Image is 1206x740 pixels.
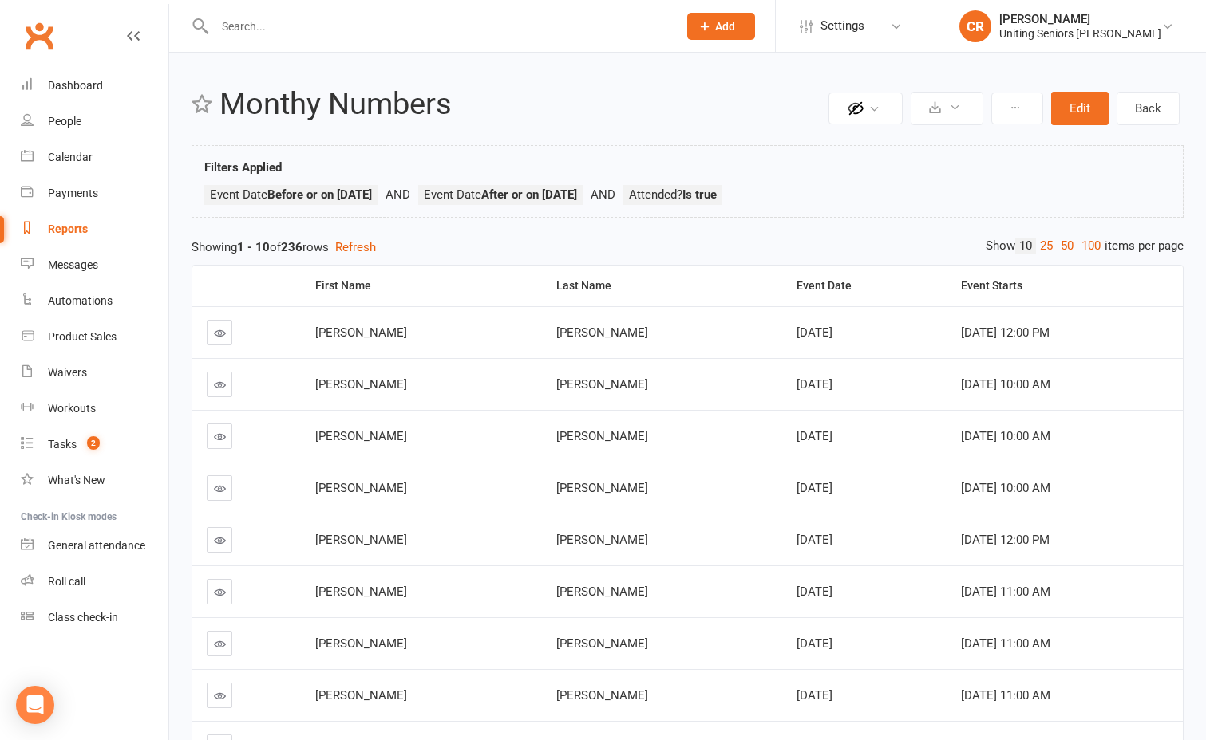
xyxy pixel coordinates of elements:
[687,13,755,40] button: Add
[481,187,577,202] strong: After or on [DATE]
[48,187,98,199] div: Payments
[797,533,832,547] span: [DATE]
[21,104,168,140] a: People
[961,688,1050,703] span: [DATE] 11:00 AM
[315,533,407,547] span: [PERSON_NAME]
[797,325,832,340] span: [DATE]
[21,175,168,211] a: Payments
[986,238,1184,254] div: Show items per page
[556,481,648,495] span: [PERSON_NAME]
[48,402,96,415] div: Workouts
[797,585,832,599] span: [DATE]
[999,12,1161,26] div: [PERSON_NAME]
[48,258,98,271] div: Messages
[961,533,1050,547] span: [DATE] 12:00 PM
[556,280,770,292] div: Last Name
[204,160,282,175] strong: Filters Applied
[556,688,648,703] span: [PERSON_NAME]
[21,211,168,247] a: Reports
[715,20,735,33] span: Add
[21,247,168,283] a: Messages
[21,564,168,600] a: Roll call
[961,377,1050,392] span: [DATE] 10:00 AM
[315,481,407,495] span: [PERSON_NAME]
[48,575,85,588] div: Roll call
[629,187,717,202] span: Attended?
[315,636,407,651] span: [PERSON_NAME]
[315,585,407,599] span: [PERSON_NAME]
[315,688,407,703] span: [PERSON_NAME]
[21,528,168,564] a: General attendance kiosk mode
[315,429,407,443] span: [PERSON_NAME]
[961,280,1170,292] div: Event Starts
[48,330,117,343] div: Product Sales
[21,283,168,319] a: Automations
[556,585,648,599] span: [PERSON_NAME]
[961,481,1050,495] span: [DATE] 10:00 AM
[961,585,1050,599] span: [DATE] 11:00 AM
[48,79,103,92] div: Dashboard
[1036,238,1057,254] a: 25
[556,377,648,392] span: [PERSON_NAME]
[48,438,77,451] div: Tasks
[48,222,88,235] div: Reports
[48,611,118,624] div: Class check-in
[961,636,1050,651] span: [DATE] 11:00 AM
[797,377,832,392] span: [DATE]
[961,325,1050,340] span: [DATE] 12:00 PM
[797,429,832,443] span: [DATE]
[21,391,168,427] a: Workouts
[48,366,87,379] div: Waivers
[237,240,270,254] strong: 1 - 10
[556,636,648,651] span: [PERSON_NAME]
[267,187,372,202] strong: Before or on [DATE]
[219,88,824,121] h2: Monthy Numbers
[16,686,54,724] div: Open Intercom Messenger
[192,238,1184,257] div: Showing of rows
[797,481,832,495] span: [DATE]
[19,16,59,56] a: Clubworx
[281,240,302,254] strong: 236
[21,462,168,498] a: What's New
[48,151,93,163] div: Calendar
[1015,238,1036,254] a: 10
[797,280,934,292] div: Event Date
[48,539,145,552] div: General attendance
[1051,92,1109,125] button: Edit
[21,355,168,391] a: Waivers
[797,636,832,651] span: [DATE]
[315,280,529,292] div: First Name
[556,533,648,547] span: [PERSON_NAME]
[335,238,376,257] button: Refresh
[556,429,648,443] span: [PERSON_NAME]
[48,474,105,486] div: What's New
[999,26,1161,41] div: Uniting Seniors [PERSON_NAME]
[797,688,832,703] span: [DATE]
[21,427,168,462] a: Tasks 2
[87,436,100,450] span: 2
[315,325,407,340] span: [PERSON_NAME]
[210,187,372,202] span: Event Date
[1117,92,1180,125] a: Back
[1077,238,1105,254] a: 100
[21,319,168,355] a: Product Sales
[682,187,717,202] strong: Is true
[820,8,864,44] span: Settings
[21,600,168,636] a: Class kiosk mode
[48,115,81,128] div: People
[959,10,991,42] div: CR
[210,15,666,37] input: Search...
[1057,238,1077,254] a: 50
[315,377,407,392] span: [PERSON_NAME]
[961,429,1050,443] span: [DATE] 10:00 AM
[21,140,168,175] a: Calendar
[21,68,168,104] a: Dashboard
[48,294,113,307] div: Automations
[424,187,577,202] span: Event Date
[556,325,648,340] span: [PERSON_NAME]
